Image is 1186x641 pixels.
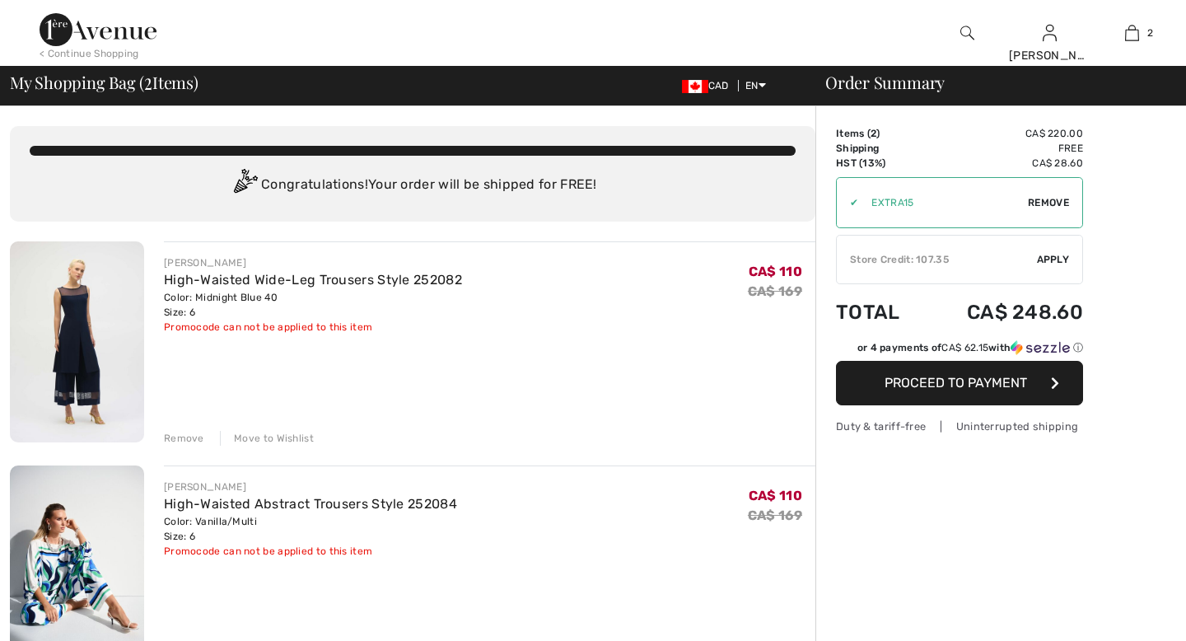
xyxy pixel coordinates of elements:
[836,156,923,171] td: HST (13%)
[857,340,1083,355] div: or 4 payments of with
[164,496,457,512] a: High-Waisted Abstract Trousers Style 252084
[164,544,457,559] div: Promocode can not be applied to this item
[941,342,988,353] span: CA$ 62.15
[682,80,735,91] span: CAD
[1043,23,1057,43] img: My Info
[745,80,766,91] span: EN
[144,70,152,91] span: 2
[1009,47,1090,64] div: [PERSON_NAME]
[836,361,1083,405] button: Proceed to Payment
[40,13,156,46] img: 1ère Avenue
[837,252,1037,267] div: Store Credit: 107.35
[164,480,457,494] div: [PERSON_NAME]
[164,514,457,544] div: Color: Vanilla/Multi Size: 6
[30,169,796,202] div: Congratulations! Your order will be shipped for FREE!
[885,375,1027,391] span: Proceed to Payment
[1147,26,1153,40] span: 2
[837,195,858,210] div: ✔
[871,128,876,139] span: 2
[1011,340,1070,355] img: Sezzle
[923,156,1083,171] td: CA$ 28.60
[1080,592,1170,633] iframe: Opens a widget where you can find more information
[923,284,1083,340] td: CA$ 248.60
[228,169,261,202] img: Congratulation2.svg
[748,508,802,523] s: CA$ 169
[749,264,802,279] span: CA$ 110
[164,255,462,270] div: [PERSON_NAME]
[923,141,1083,156] td: Free
[923,126,1083,141] td: CA$ 220.00
[1043,25,1057,40] a: Sign In
[1125,23,1139,43] img: My Bag
[10,241,144,442] img: High-Waisted Wide-Leg Trousers Style 252082
[805,74,1176,91] div: Order Summary
[748,283,802,299] s: CA$ 169
[220,431,314,446] div: Move to Wishlist
[1091,23,1172,43] a: 2
[836,126,923,141] td: Items ( )
[836,284,923,340] td: Total
[836,141,923,156] td: Shipping
[164,320,462,335] div: Promocode can not be applied to this item
[749,488,802,503] span: CA$ 110
[858,178,1028,227] input: Promo code
[960,23,974,43] img: search the website
[40,46,139,61] div: < Continue Shopping
[836,340,1083,361] div: or 4 payments ofCA$ 62.15withSezzle Click to learn more about Sezzle
[164,272,462,288] a: High-Waisted Wide-Leg Trousers Style 252082
[164,431,204,446] div: Remove
[836,419,1083,434] div: Duty & tariff-free | Uninterrupted shipping
[10,74,198,91] span: My Shopping Bag ( Items)
[1037,252,1070,267] span: Apply
[1028,195,1069,210] span: Remove
[682,80,708,93] img: Canadian Dollar
[164,290,462,320] div: Color: Midnight Blue 40 Size: 6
